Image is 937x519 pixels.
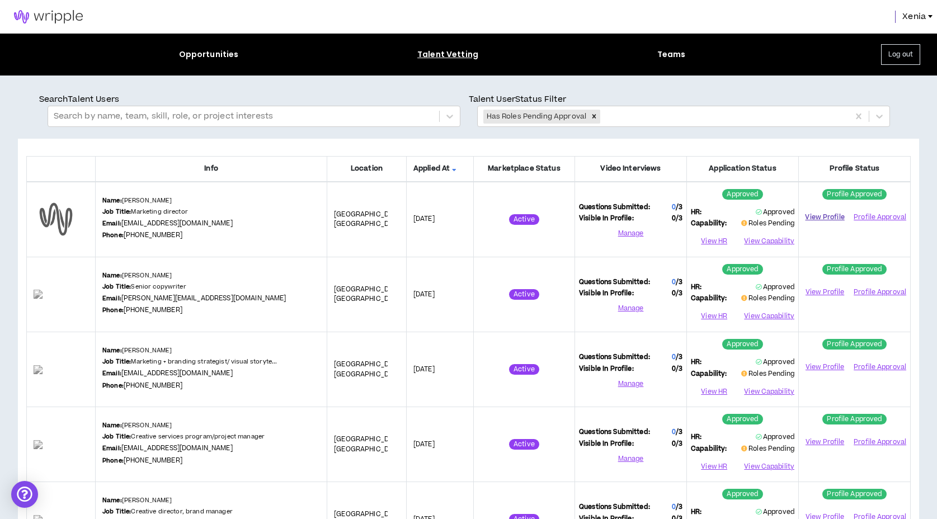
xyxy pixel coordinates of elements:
span: Visible In Profile: [579,439,634,449]
a: View Profile [803,357,847,377]
a: [PHONE_NUMBER] [124,381,182,390]
sup: Active [509,439,539,450]
sup: Approved [722,189,762,200]
span: 0 [672,427,676,437]
span: Roles Pending [748,219,794,228]
span: Questions Submitted: [579,277,650,287]
th: Location [327,157,407,182]
span: / 3 [676,277,682,287]
span: / 3 [676,427,682,437]
sup: Approved [722,489,762,499]
span: Capability: [691,294,727,304]
span: [GEOGRAPHIC_DATA] , [GEOGRAPHIC_DATA] [334,285,405,304]
b: Email: [102,444,121,452]
span: / 3 [676,439,682,449]
span: 0 [672,502,676,512]
sup: Approved [722,414,762,424]
span: 0 [672,214,682,224]
span: HR: [691,432,701,442]
img: j2xa2F2ImwfWL5ZJb2RHucUc1qAA5QvqJC8yIOGv.png [34,440,88,449]
th: Video Interviews [575,157,687,182]
span: Capability: [691,444,727,454]
b: Job Title: [102,432,131,441]
b: Name: [102,196,122,205]
button: Manage [579,225,682,242]
a: [PERSON_NAME][EMAIL_ADDRESS][DOMAIN_NAME] [121,294,286,303]
span: Approved [756,432,794,442]
button: Profile Approval [854,434,906,451]
button: Manage [579,375,682,392]
span: 0 [672,202,676,212]
p: [PERSON_NAME] [102,496,172,505]
sup: Profile Approved [822,489,886,499]
sup: Profile Approved [822,414,886,424]
b: Email: [102,294,121,303]
button: Manage [579,450,682,467]
span: 0 [672,289,682,299]
span: / 3 [676,364,682,374]
b: Name: [102,496,122,504]
p: Search Talent Users [39,93,469,106]
p: [DATE] [413,365,467,375]
div: Open Intercom Messenger [11,481,38,508]
a: [EMAIL_ADDRESS][DOMAIN_NAME] [121,443,233,453]
a: View Profile [803,282,847,302]
th: Info [95,157,327,182]
span: Capability: [691,219,727,229]
button: View Capability [744,233,794,250]
p: [PERSON_NAME] [102,271,172,280]
button: View HR [691,458,737,475]
img: pwmZhkgoCbJPmycVsIleJb0xcx1UfePgXH2RBxIC.png [34,365,88,374]
sup: Profile Approved [822,189,886,200]
span: Approved [756,507,794,517]
span: Roles Pending [748,294,794,303]
button: View Capability [744,383,794,400]
p: Marketing director [102,207,188,216]
button: View Capability [744,458,794,475]
button: Profile Approval [854,358,906,375]
span: 0 [672,352,676,362]
a: View Profile [803,207,847,227]
b: Phone: [102,456,124,465]
sup: Profile Approved [822,339,886,350]
b: Phone: [102,381,124,390]
p: [PERSON_NAME] [102,346,172,355]
button: Log out [881,44,920,65]
p: Senior copywriter [102,282,186,291]
th: Application Status [687,157,799,182]
span: [GEOGRAPHIC_DATA] , [GEOGRAPHIC_DATA] [334,210,405,229]
span: Visible In Profile: [579,364,634,374]
span: Roles Pending [748,444,794,454]
b: Name: [102,421,122,430]
span: Approved [756,357,794,367]
img: default-user-profile.png [34,197,78,242]
p: [PERSON_NAME] [102,421,172,430]
b: Job Title: [102,357,131,366]
sup: Active [509,364,539,375]
b: Email: [102,369,121,378]
p: Creative director, brand manager [102,507,233,516]
b: Job Title: [102,507,131,516]
span: Approved [756,282,794,292]
button: Manage [579,300,682,317]
img: pwZNfdoV3Chg4kHd9lscU1l03SuD8BZgJMNjhtM0.png [34,290,88,299]
a: [PHONE_NUMBER] [124,305,182,315]
sup: Approved [722,264,762,275]
span: Visible In Profile: [579,289,634,299]
b: Name: [102,271,122,280]
sup: Approved [722,339,762,350]
span: Applied At [413,163,467,174]
span: Questions Submitted: [579,202,650,213]
button: Profile Approval [854,284,906,300]
a: [EMAIL_ADDRESS][DOMAIN_NAME] [121,219,233,228]
span: HR: [691,357,701,367]
p: Talent User Status Filter [469,93,898,106]
button: View Capability [744,308,794,325]
p: Creative services program/project manager [102,432,265,441]
span: Xenia [902,11,926,23]
b: Phone: [102,231,124,239]
span: / 3 [676,502,682,512]
button: View HR [691,233,737,250]
a: View Profile [803,432,847,452]
p: [DATE] [413,440,467,450]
